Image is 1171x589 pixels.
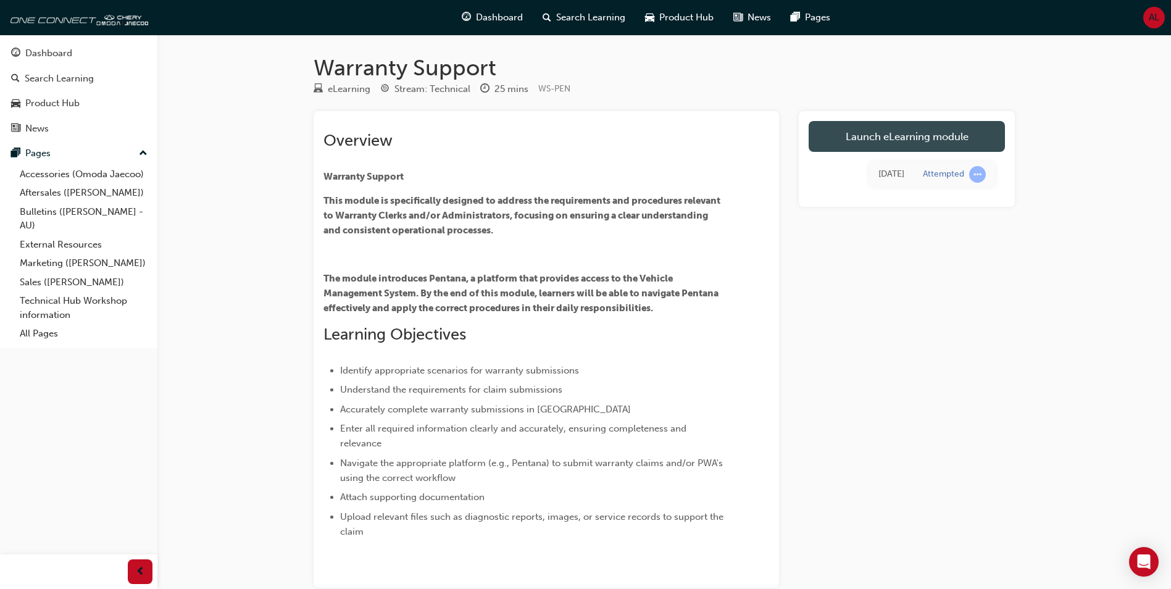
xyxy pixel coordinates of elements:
span: prev-icon [136,564,145,580]
a: Bulletins ([PERSON_NAME] - AU) [15,203,152,235]
span: Product Hub [659,10,714,25]
button: Pages [5,142,152,165]
span: Identify appropriate scenarios for warranty submissions [340,365,579,376]
span: Pages [805,10,830,25]
div: Type [314,81,370,97]
a: search-iconSearch Learning [533,5,635,30]
div: Attempted [923,169,964,180]
a: External Resources [15,235,152,254]
span: search-icon [543,10,551,25]
a: guage-iconDashboard [452,5,533,30]
a: Accessories (Omoda Jaecoo) [15,165,152,184]
span: Accurately complete warranty submissions in [GEOGRAPHIC_DATA] [340,404,631,415]
span: Overview [323,131,393,150]
a: news-iconNews [723,5,781,30]
span: pages-icon [791,10,800,25]
span: clock-icon [480,84,490,95]
span: Navigate the appropriate platform (e.g., Pentana) to submit warranty claims and/or PWA's using th... [340,457,725,483]
span: learningResourceType_ELEARNING-icon [314,84,323,95]
a: Search Learning [5,67,152,90]
span: car-icon [11,98,20,109]
div: 25 mins [494,82,528,96]
span: guage-icon [11,48,20,59]
span: Learning Objectives [323,325,466,344]
span: learningRecordVerb_ATTEMPT-icon [969,166,986,183]
a: Aftersales ([PERSON_NAME]) [15,183,152,203]
span: guage-icon [462,10,471,25]
a: Launch eLearning module [809,121,1005,152]
span: Enter all required information clearly and accurately, ensuring completeness and relevance [340,423,689,449]
span: pages-icon [11,148,20,159]
span: news-icon [11,123,20,135]
div: Search Learning [25,72,94,86]
div: Stream [380,81,470,97]
span: target-icon [380,84,390,95]
div: Dashboard [25,46,72,61]
span: This module is specifically designed to address the requirements and procedures relevant to Warra... [323,195,722,236]
span: Learning resource code [538,83,570,94]
span: news-icon [733,10,743,25]
span: News [748,10,771,25]
span: search-icon [11,73,20,85]
div: Wed Sep 24 2025 14:05:31 GMT+1000 (Australian Eastern Standard Time) [878,167,904,182]
a: All Pages [15,324,152,343]
a: Product Hub [5,92,152,115]
span: Dashboard [476,10,523,25]
span: Upload relevant files such as diagnostic reports, images, or service records to support the claim [340,511,726,537]
span: Warranty Support [323,171,404,182]
button: DashboardSearch LearningProduct HubNews [5,40,152,142]
a: News [5,117,152,140]
div: eLearning [328,82,370,96]
a: Dashboard [5,42,152,65]
span: Understand the requirements for claim submissions [340,384,562,395]
span: car-icon [645,10,654,25]
span: AL [1149,10,1159,25]
div: News [25,122,49,136]
div: Product Hub [25,96,80,111]
div: Open Intercom Messenger [1129,547,1159,577]
div: Duration [480,81,528,97]
a: Marketing ([PERSON_NAME]) [15,254,152,273]
a: car-iconProduct Hub [635,5,723,30]
a: pages-iconPages [781,5,840,30]
span: The module introduces Pentana, a platform that provides access to the Vehicle Management System. ... [323,273,720,314]
span: Search Learning [556,10,625,25]
h1: Warranty Support [314,54,1015,81]
button: AL [1143,7,1165,28]
a: Technical Hub Workshop information [15,291,152,324]
img: oneconnect [6,5,148,30]
span: Attach supporting documentation [340,491,485,503]
a: Sales ([PERSON_NAME]) [15,273,152,292]
span: up-icon [139,146,148,162]
div: Stream: Technical [394,82,470,96]
div: Pages [25,146,51,161]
